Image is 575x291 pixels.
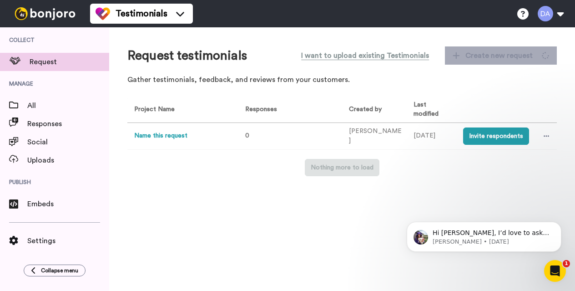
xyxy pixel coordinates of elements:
[294,46,436,66] button: I want to upload existing Testimonials
[453,50,549,61] span: Create new request
[305,159,379,176] button: Nothing more to load
[27,137,109,148] span: Social
[24,265,86,276] button: Collapse menu
[41,267,78,274] span: Collapse menu
[407,123,456,149] td: [DATE]
[127,75,557,85] p: Gather testimonials, feedback, and reviews from your customers.
[245,133,249,139] span: 0
[127,97,235,123] th: Project Name
[27,235,109,246] span: Settings
[116,7,167,20] span: Testimonials
[27,100,109,111] span: All
[27,199,109,209] span: Embeds
[463,128,529,145] button: Invite respondents
[407,97,456,123] th: Last modified
[445,46,557,65] button: Create new request
[393,203,575,266] iframe: Intercom notifications message
[27,118,109,129] span: Responses
[11,7,79,20] img: bj-logo-header-white.svg
[563,260,570,267] span: 1
[342,97,407,123] th: Created by
[134,131,187,141] button: Name this request
[242,106,277,112] span: Responses
[96,6,110,21] img: tm-color.svg
[30,56,109,67] span: Request
[27,155,109,166] span: Uploads
[544,260,566,282] iframe: Intercom live chat
[342,123,407,149] td: [PERSON_NAME]
[301,50,429,61] span: I want to upload existing Testimonials
[127,49,247,63] h1: Request testimonials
